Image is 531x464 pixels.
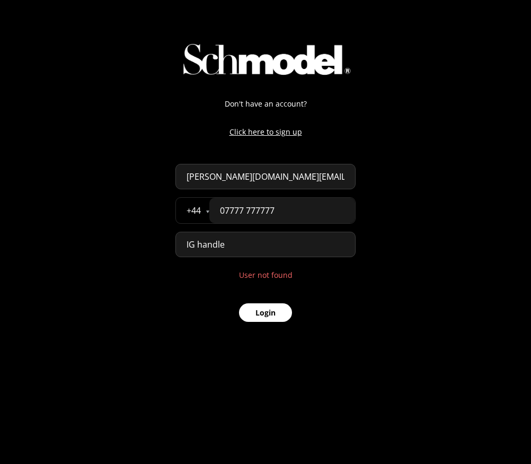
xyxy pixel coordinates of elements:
img: img [174,37,357,81]
input: Email [175,164,356,189]
input: IG handle [175,232,356,257]
a: Click here to sign up [175,126,356,137]
input: Phone [209,198,355,223]
p: User not found [239,269,293,282]
p: Don't have an account? [175,98,356,109]
button: Login [239,303,292,322]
